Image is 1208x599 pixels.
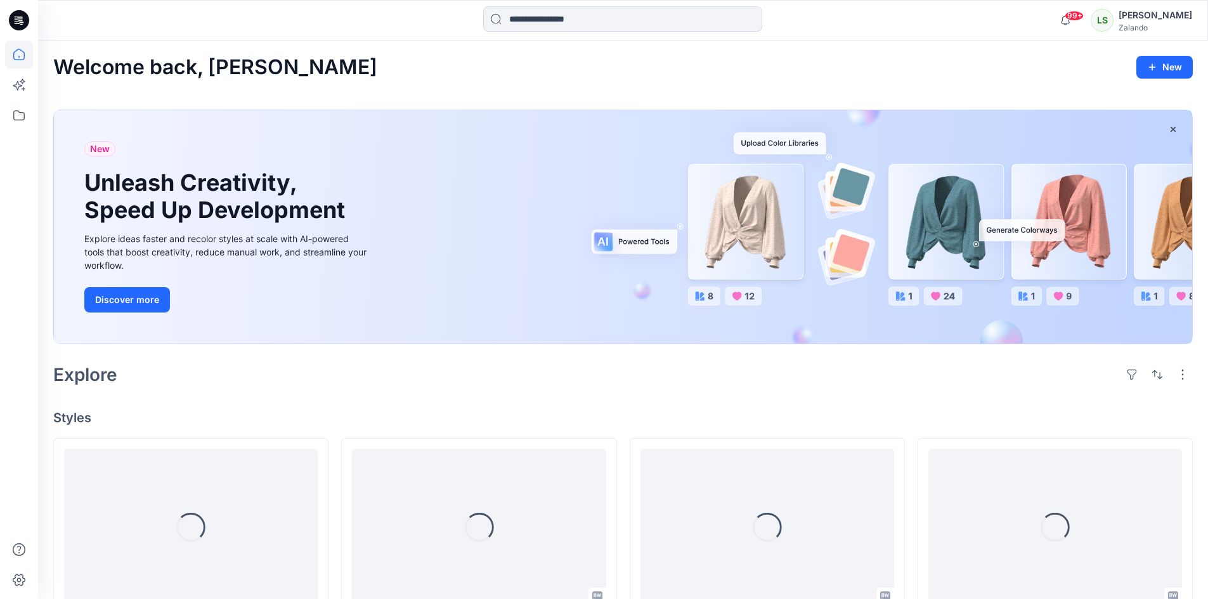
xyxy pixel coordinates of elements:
[53,364,117,385] h2: Explore
[1119,8,1192,23] div: [PERSON_NAME]
[84,287,370,312] a: Discover more
[1136,56,1193,79] button: New
[1065,11,1084,21] span: 99+
[53,410,1193,425] h4: Styles
[84,169,351,224] h1: Unleash Creativity, Speed Up Development
[84,232,370,272] div: Explore ideas faster and recolor styles at scale with AI-powered tools that boost creativity, red...
[53,56,377,79] h2: Welcome back, [PERSON_NAME]
[1119,23,1192,32] div: Zalando
[84,287,170,312] button: Discover more
[1091,9,1114,32] div: LS
[90,141,110,157] span: New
